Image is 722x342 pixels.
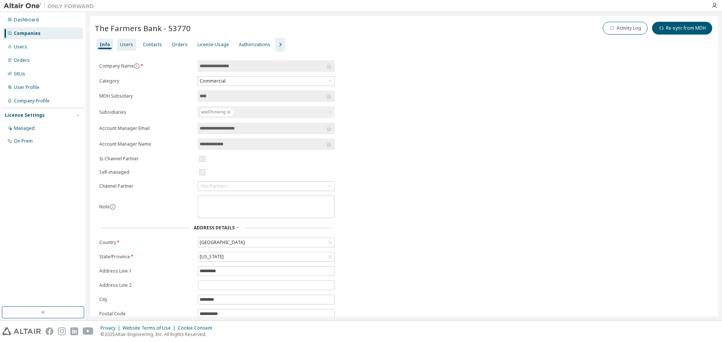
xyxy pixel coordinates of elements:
div: Orders [172,42,188,48]
div: solidThinking [199,108,234,117]
div: Commercial [198,77,334,86]
label: Address Line 2 [99,282,193,288]
label: Category [99,78,193,84]
div: Dashboard [14,17,39,23]
div: Privacy [100,325,123,331]
div: Commercial [199,77,227,85]
label: Subsidiaries [99,109,193,115]
label: Account Manager Email [99,125,193,131]
div: Info [100,42,110,48]
button: information [134,63,140,69]
span: The Farmers Bank - 53770 [95,23,191,33]
div: [GEOGRAPHIC_DATA] [198,238,334,247]
label: Postal Code [99,311,193,317]
div: Users [14,44,27,50]
button: Re-sync from MDH [652,22,712,35]
label: Account Manager Name [99,141,193,147]
div: [US_STATE] [199,253,225,261]
div: [GEOGRAPHIC_DATA] [199,238,246,247]
div: [US_STATE] [198,252,334,261]
img: linkedin.svg [70,327,78,335]
div: License Usage [197,42,229,48]
button: Activity Log [603,22,648,35]
label: City [99,297,193,303]
div: On Prem [14,138,33,144]
div: Orders [14,57,30,63]
div: Cookie Consent [178,325,217,331]
img: altair_logo.svg [2,327,41,335]
label: MDH Subsidary [99,93,193,99]
img: youtube.svg [83,327,94,335]
div: Website Terms of Use [123,325,178,331]
label: Address Line 1 [99,268,193,274]
div: <No Partner> [200,183,228,189]
img: Altair One [4,2,98,10]
img: facebook.svg [46,327,53,335]
div: <No Partner> [198,182,334,191]
div: License Settings [5,112,45,118]
label: Channel Partner [99,183,193,189]
div: Users [120,42,133,48]
p: © 2025 Altair Engineering, Inc. All Rights Reserved. [100,331,217,337]
label: Company Name [99,63,193,69]
div: Contacts [143,42,162,48]
label: Country [99,240,193,246]
div: Managed [14,125,35,131]
label: Note [99,203,110,210]
label: Self-managed [99,169,193,175]
img: instagram.svg [58,327,66,335]
div: Companies [14,30,41,36]
div: Company Profile [14,98,50,104]
button: information [110,204,116,210]
div: User Profile [14,84,39,90]
div: Authorizations [239,42,270,48]
span: Address Details [194,224,235,231]
div: solidThinking [198,106,335,118]
div: SKUs [14,71,25,77]
label: State/Province [99,254,193,260]
label: Is Channel Partner [99,156,193,162]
